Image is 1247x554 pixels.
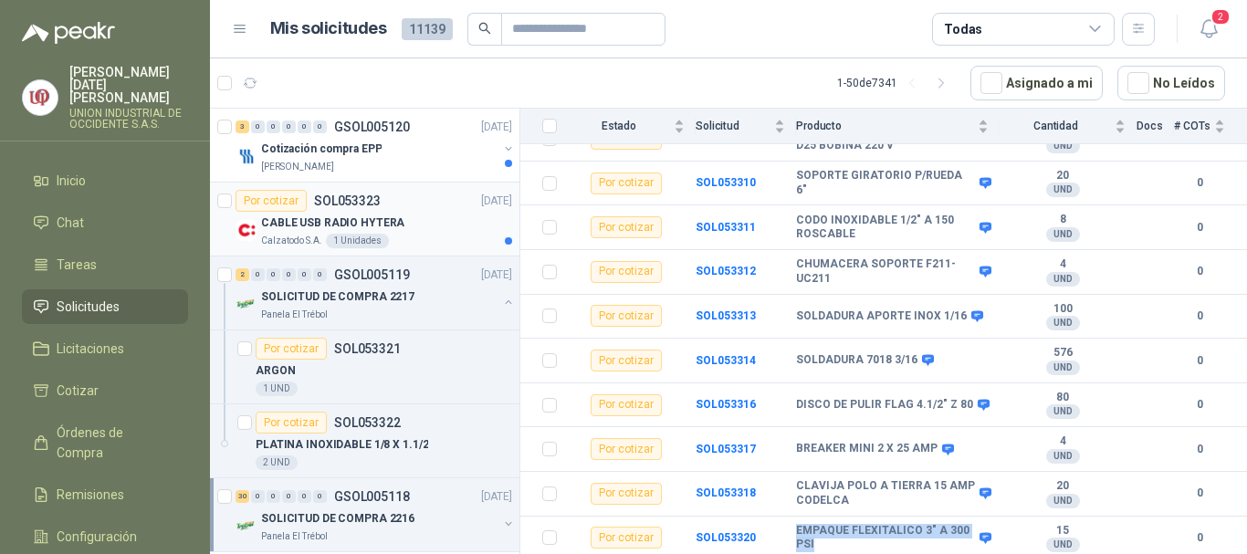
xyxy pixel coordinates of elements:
th: Solicitud [696,109,796,144]
b: 80 [1000,391,1126,405]
div: 0 [251,120,265,133]
p: [DATE] [481,119,512,136]
div: 0 [313,120,327,133]
div: Por cotizar [256,412,327,434]
div: UND [1046,538,1080,552]
b: SOL053316 [696,398,756,411]
b: SOL053320 [696,531,756,544]
b: SOLDADURA APORTE INOX 1/16 [796,309,967,324]
a: SOL053313 [696,309,756,322]
span: Chat [57,213,84,233]
div: Por cotizar [591,216,662,238]
a: Chat [22,205,188,240]
a: Por cotizarSOL053322PLATINA INOXIDABLE 1/8 X 1.1/22 UND [210,404,519,478]
p: [DATE] [481,193,512,210]
p: [DATE] [481,267,512,284]
div: 0 [267,268,280,281]
a: Remisiones [22,477,188,512]
b: 0 [1174,396,1225,413]
span: Cantidad [1000,120,1111,132]
div: UND [1046,183,1080,197]
h1: Mis solicitudes [270,16,387,42]
b: 20 [1000,169,1126,183]
div: Por cotizar [591,172,662,194]
b: 0 [1174,174,1225,192]
div: Por cotizar [591,483,662,505]
img: Company Logo [236,515,257,537]
a: Solicitudes [22,289,188,324]
p: GSOL005120 [334,120,410,133]
a: SOL053312 [696,265,756,277]
div: UND [1046,227,1080,242]
span: Cotizar [57,381,99,401]
img: Company Logo [236,145,257,167]
span: Órdenes de Compra [57,423,171,463]
span: Configuración [57,527,137,547]
div: 2 [236,268,249,281]
th: Docs [1137,109,1174,144]
p: SOLICITUD DE COMPRA 2217 [261,288,414,306]
div: UND [1046,139,1080,153]
div: 0 [298,268,311,281]
b: 0 [1174,263,1225,280]
th: Estado [568,109,696,144]
b: 0 [1174,529,1225,547]
a: Por cotizarSOL053321ARGON1 UND [210,330,519,404]
img: Logo peakr [22,22,115,44]
b: 4 [1000,257,1126,272]
div: Por cotizar [591,305,662,327]
b: 100 [1000,302,1126,317]
a: SOL053318 [696,486,756,499]
b: 0 [1174,441,1225,458]
b: 20 [1000,479,1126,494]
span: Tareas [57,255,97,275]
b: 0 [1174,219,1225,236]
a: Configuración [22,519,188,554]
p: PLATINA INOXIDABLE 1/8 X 1.1/2 [256,436,428,454]
div: 0 [298,120,311,133]
img: Company Logo [236,219,257,241]
p: SOL053321 [334,342,401,355]
span: Solicitudes [57,297,120,317]
b: EMPAQUE FLEXITALICO 3" A 300 PSI [796,524,975,552]
button: Asignado a mi [970,66,1103,100]
p: SOL053323 [314,194,381,207]
b: CLAVIJA POLO A TIERRA 15 AMP CODELCA [796,479,975,507]
div: Por cotizar [591,438,662,460]
a: 2 0 0 0 0 0 GSOL005119[DATE] Company LogoSOLICITUD DE COMPRA 2217Panela El Trébol [236,264,516,322]
b: CHUMACERA SOPORTE F211-UC211 [796,257,975,286]
img: Company Logo [236,293,257,315]
p: Panela El Trébol [261,529,328,544]
div: 1 UND [256,382,298,396]
b: 0 [1174,308,1225,325]
span: Remisiones [57,485,124,505]
div: UND [1046,272,1080,287]
a: Por cotizarSOL053323[DATE] Company LogoCABLE USB RADIO HYTERACalzatodo S.A.1 Unidades [210,183,519,256]
b: SOL053314 [696,354,756,367]
b: SOL053309 [696,132,756,145]
span: 2 [1210,8,1231,26]
div: 1 - 50 de 7341 [837,68,956,98]
span: Licitaciones [57,339,124,359]
p: GSOL005119 [334,268,410,281]
div: UND [1046,361,1080,375]
span: # COTs [1174,120,1210,132]
div: 0 [282,490,296,503]
span: Solicitud [696,120,770,132]
b: BREAKER MINI 2 X 25 AMP [796,442,938,456]
b: SOL053317 [696,443,756,455]
span: Estado [568,120,670,132]
div: 0 [282,120,296,133]
a: Órdenes de Compra [22,415,188,470]
div: 0 [267,120,280,133]
div: 1 Unidades [326,234,389,248]
a: Tareas [22,247,188,282]
p: GSOL005118 [334,490,410,503]
div: Por cotizar [236,190,307,212]
p: ARGON [256,362,295,380]
b: SOPORTE GIRATORIO P/RUEDA 6" [796,169,975,197]
p: Calzatodo S.A. [261,234,322,248]
div: 0 [251,268,265,281]
b: DISCO DE PULIR FLAG 4.1/2" Z 80 [796,398,973,413]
